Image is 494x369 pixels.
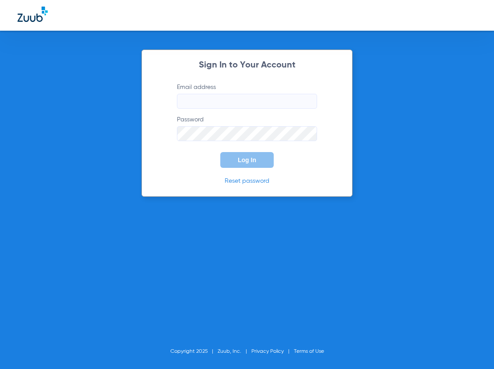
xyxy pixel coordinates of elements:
[177,115,317,141] label: Password
[238,156,256,163] span: Log In
[294,349,324,354] a: Terms of Use
[220,152,274,168] button: Log In
[177,83,317,109] label: Email address
[177,94,317,109] input: Email address
[450,327,494,369] iframe: Chat Widget
[225,178,269,184] a: Reset password
[251,349,284,354] a: Privacy Policy
[164,61,330,70] h2: Sign In to Your Account
[218,347,251,356] li: Zuub, Inc.
[18,7,48,22] img: Zuub Logo
[177,126,317,141] input: Password
[170,347,218,356] li: Copyright 2025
